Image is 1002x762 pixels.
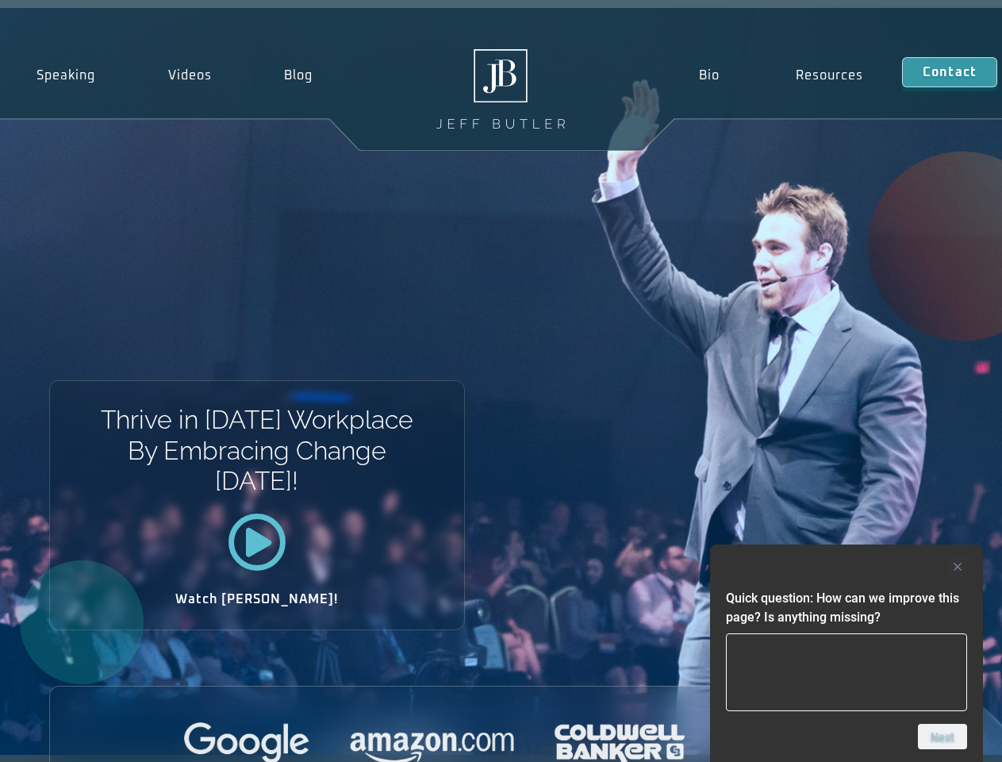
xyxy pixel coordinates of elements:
[902,57,997,87] a: Contact
[99,405,414,496] h1: Thrive in [DATE] Workplace By Embracing Change [DATE]!
[923,66,977,79] span: Contact
[660,57,901,94] nav: Menu
[758,57,902,94] a: Resources
[918,724,967,749] button: Next question
[248,57,349,94] a: Blog
[726,633,967,711] textarea: Quick question: How can we improve this page? Is anything missing?
[726,589,967,627] h2: Quick question: How can we improve this page? Is anything missing?
[726,557,967,749] div: Quick question: How can we improve this page? Is anything missing?
[106,593,409,606] h2: Watch [PERSON_NAME]!
[660,57,758,94] a: Bio
[948,557,967,576] button: Hide survey
[132,57,248,94] a: Videos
